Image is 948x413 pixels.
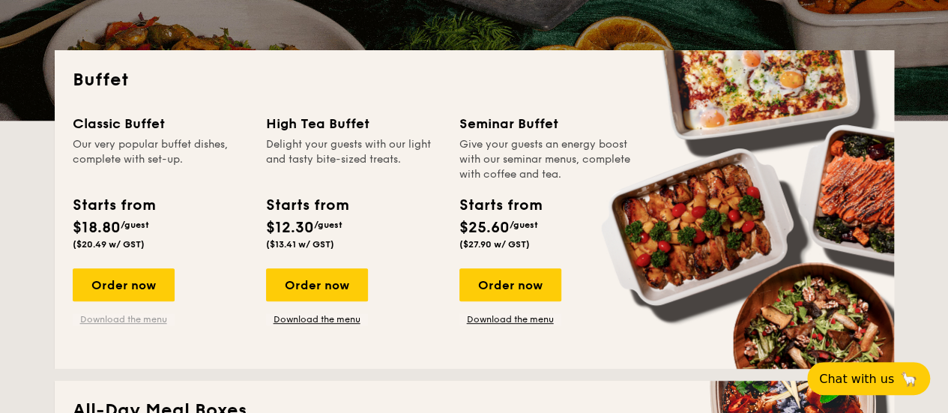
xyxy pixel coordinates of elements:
[314,220,342,230] span: /guest
[73,268,175,301] div: Order now
[459,313,561,325] a: Download the menu
[819,372,894,386] span: Chat with us
[266,268,368,301] div: Order now
[459,194,541,217] div: Starts from
[266,113,441,134] div: High Tea Buffet
[121,220,149,230] span: /guest
[266,313,368,325] a: Download the menu
[510,220,538,230] span: /guest
[266,194,348,217] div: Starts from
[266,219,314,237] span: $12.30
[73,68,876,92] h2: Buffet
[459,113,635,134] div: Seminar Buffet
[266,137,441,182] div: Delight your guests with our light and tasty bite-sized treats.
[73,239,145,250] span: ($20.49 w/ GST)
[73,194,154,217] div: Starts from
[900,370,918,388] span: 🦙
[459,137,635,182] div: Give your guests an energy boost with our seminar menus, complete with coffee and tea.
[266,239,334,250] span: ($13.41 w/ GST)
[459,239,530,250] span: ($27.90 w/ GST)
[73,219,121,237] span: $18.80
[73,313,175,325] a: Download the menu
[73,137,248,182] div: Our very popular buffet dishes, complete with set-up.
[807,362,930,395] button: Chat with us🦙
[73,113,248,134] div: Classic Buffet
[459,268,561,301] div: Order now
[459,219,510,237] span: $25.60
